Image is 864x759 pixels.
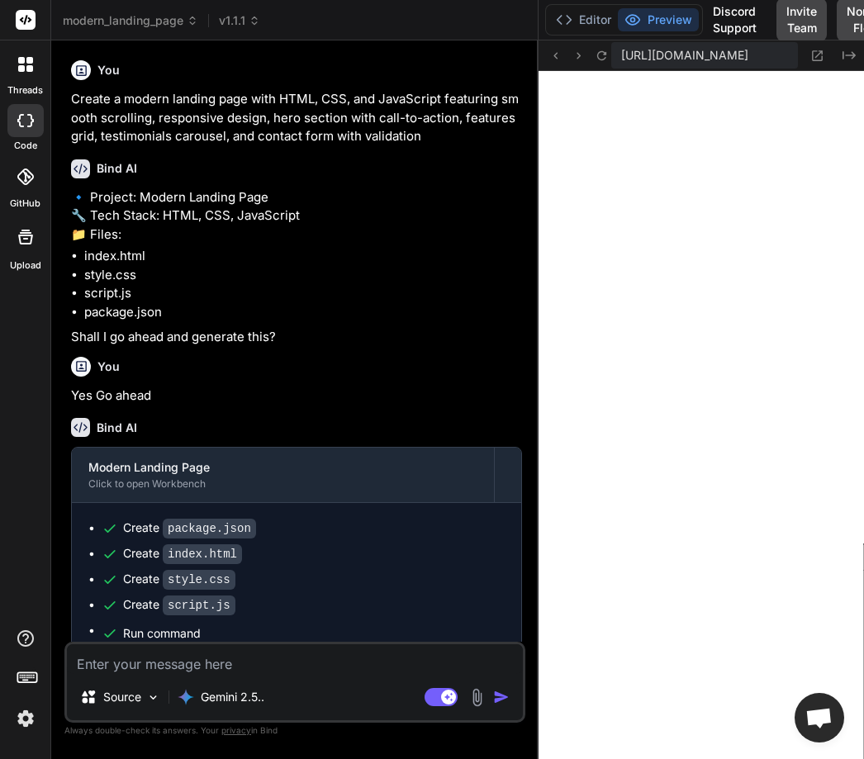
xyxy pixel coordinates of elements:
[97,160,137,177] h6: Bind AI
[84,303,522,322] li: package.json
[493,689,510,705] img: icon
[178,689,194,705] img: Gemini 2.5 flash
[163,595,235,615] code: script.js
[14,139,37,153] label: code
[97,420,137,436] h6: Bind AI
[97,358,120,375] h6: You
[7,83,43,97] label: threads
[146,690,160,704] img: Pick Models
[72,448,494,502] button: Modern Landing PageClick to open Workbench
[10,259,41,273] label: Upload
[163,544,242,564] code: index.html
[163,570,235,590] code: style.css
[71,188,522,244] p: 🔹 Project: Modern Landing Page 🔧 Tech Stack: HTML, CSS, JavaScript 📁 Files:
[163,519,256,538] code: package.json
[84,266,522,285] li: style.css
[221,725,251,735] span: privacy
[123,571,235,588] div: Create
[123,596,235,614] div: Create
[84,284,522,303] li: script.js
[123,545,242,562] div: Create
[468,688,487,707] img: attachment
[123,625,505,642] span: Run command
[71,387,522,406] p: Yes Go ahead
[123,519,256,537] div: Create
[201,689,264,705] p: Gemini 2.5..
[621,47,748,64] span: [URL][DOMAIN_NAME]
[88,459,477,476] div: Modern Landing Page
[10,197,40,211] label: GitHub
[63,12,198,29] span: modern_landing_page
[549,8,618,31] button: Editor
[12,704,40,733] img: settings
[71,90,522,146] p: Create a modern landing page with HTML, CSS, and JavaScript featuring smooth scrolling, responsiv...
[64,723,525,738] p: Always double-check its answers. Your in Bind
[84,247,522,266] li: index.html
[97,62,120,78] h6: You
[618,8,699,31] button: Preview
[539,71,864,759] iframe: Preview
[103,689,141,705] p: Source
[71,328,522,347] p: Shall I go ahead and generate this?
[795,693,844,742] div: Open chat
[219,12,260,29] span: v1.1.1
[88,477,477,491] div: Click to open Workbench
